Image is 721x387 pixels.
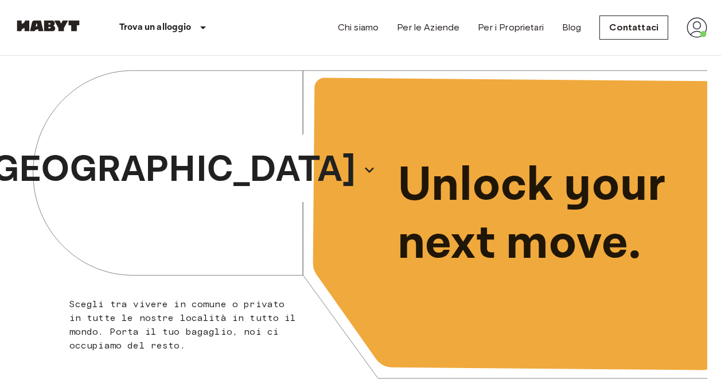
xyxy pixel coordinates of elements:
a: Per i Proprietari [478,21,544,34]
p: Trova un alloggio [119,21,192,34]
a: Per le Aziende [397,21,459,34]
a: Blog [562,21,582,34]
p: Scegli tra vivere in comune o privato in tutte le nostre località in tutto il mondo. Porta il tuo... [69,297,298,353]
p: Unlock your next move. [397,157,689,273]
a: Chi siamo [338,21,379,34]
img: avatar [687,17,707,38]
a: Contattaci [599,16,668,40]
img: Habyt [14,20,83,32]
